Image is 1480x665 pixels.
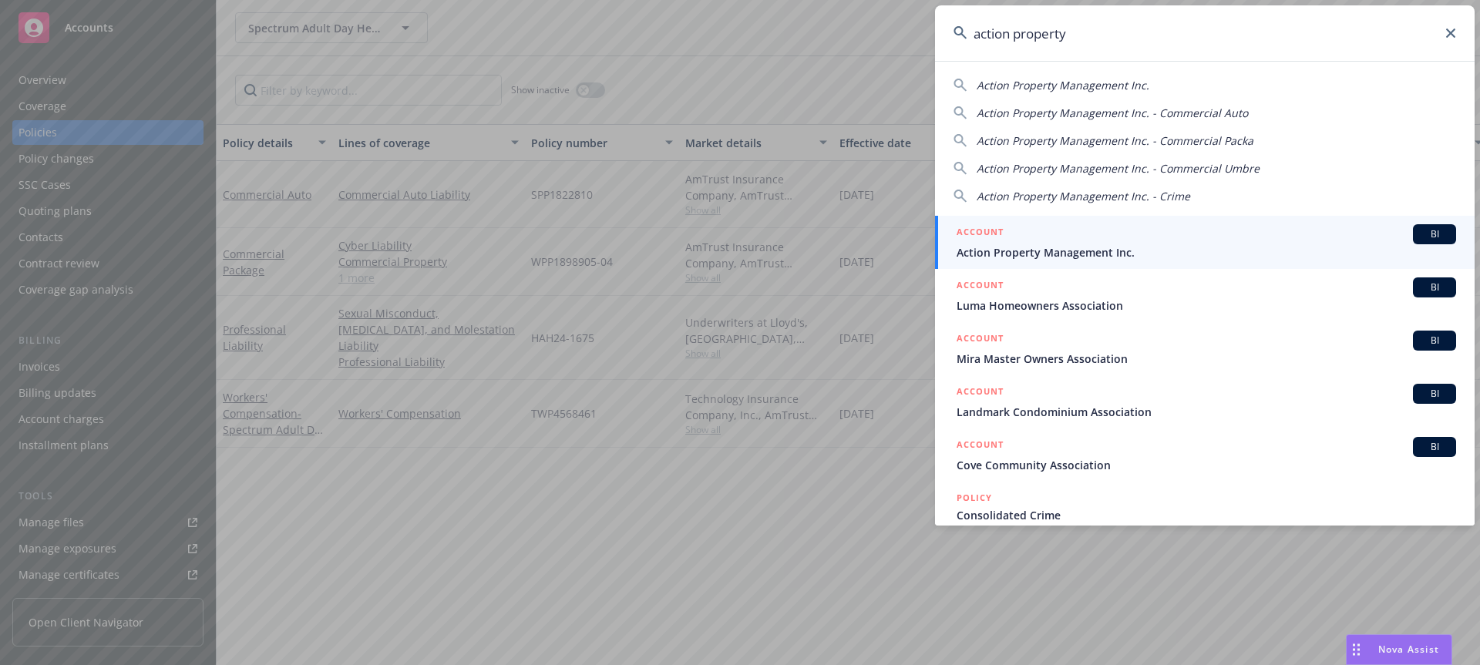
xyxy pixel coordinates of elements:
[1347,635,1366,664] div: Drag to move
[957,457,1456,473] span: Cove Community Association
[935,482,1475,548] a: POLICYConsolidated CrimeBDF J176559 01, [DATE]-[DATE]
[957,297,1456,314] span: Luma Homeowners Association
[1419,387,1450,401] span: BI
[957,244,1456,260] span: Action Property Management Inc.
[1419,280,1450,294] span: BI
[935,322,1475,375] a: ACCOUNTBIMira Master Owners Association
[1419,440,1450,454] span: BI
[977,106,1248,120] span: Action Property Management Inc. - Commercial Auto
[957,523,1456,539] span: BDF J176559 01, [DATE]-[DATE]
[957,437,1004,455] h5: ACCOUNT
[1378,643,1439,656] span: Nova Assist
[957,277,1004,296] h5: ACCOUNT
[957,507,1456,523] span: Consolidated Crime
[1419,334,1450,348] span: BI
[977,161,1260,176] span: Action Property Management Inc. - Commercial Umbre
[935,5,1475,61] input: Search...
[957,490,992,505] h5: POLICY
[935,428,1475,482] a: ACCOUNTBICove Community Association
[957,404,1456,420] span: Landmark Condominium Association
[957,331,1004,349] h5: ACCOUNT
[977,133,1253,148] span: Action Property Management Inc. - Commercial Packa
[1419,227,1450,241] span: BI
[957,384,1004,402] h5: ACCOUNT
[957,224,1004,243] h5: ACCOUNT
[977,189,1190,203] span: Action Property Management Inc. - Crime
[935,375,1475,428] a: ACCOUNTBILandmark Condominium Association
[977,78,1149,92] span: Action Property Management Inc.
[957,351,1456,367] span: Mira Master Owners Association
[935,269,1475,322] a: ACCOUNTBILuma Homeowners Association
[1346,634,1452,665] button: Nova Assist
[935,216,1475,269] a: ACCOUNTBIAction Property Management Inc.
